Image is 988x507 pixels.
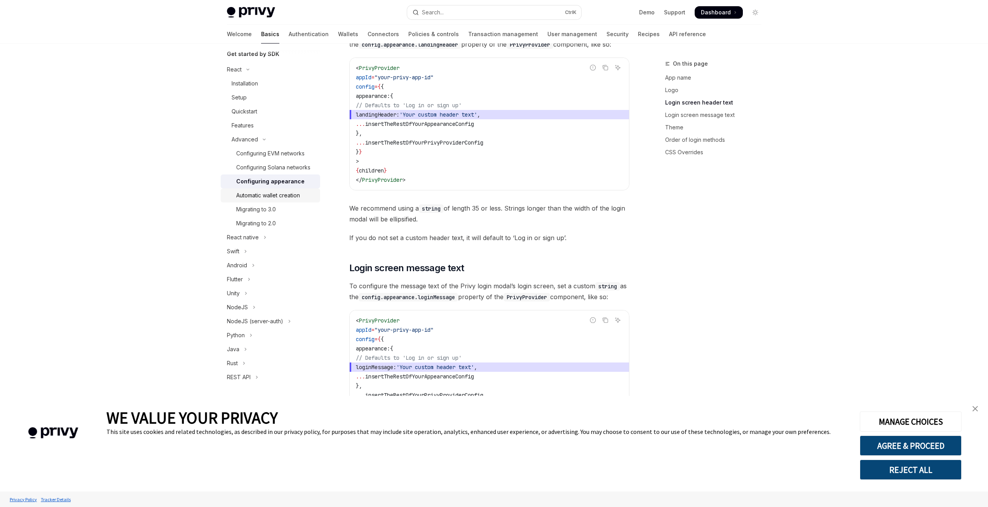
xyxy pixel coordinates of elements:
a: Configuring EVM networks [221,146,320,160]
span: ... [356,120,365,127]
span: </ [356,176,362,183]
span: insertTheRestOfYourPrivyProviderConfig [365,139,483,146]
div: Flutter [227,275,243,284]
span: config [356,83,375,90]
span: > [403,176,406,183]
a: Welcome [227,25,252,44]
a: Features [221,118,320,132]
a: Installation [221,77,320,91]
div: Migrating to 3.0 [236,205,276,214]
a: Demo [639,9,655,16]
a: API reference [669,25,706,44]
button: Toggle Flutter section [221,272,320,286]
div: Python [227,331,245,340]
span: config [356,336,375,343]
img: light logo [227,7,275,18]
a: Recipes [638,25,660,44]
code: string [419,204,444,213]
div: Advanced [232,135,258,144]
span: = [375,83,378,90]
code: string [595,282,620,291]
code: config.appearance.landingHeader [359,40,461,49]
div: NodeJS (server-auth) [227,317,283,326]
div: Installation [232,79,258,88]
span: appearance: [356,345,390,352]
span: appId [356,74,371,81]
div: REST API [227,373,251,382]
a: Authentication [289,25,329,44]
span: } [384,167,387,174]
span: // Defaults to 'Log in or sign up' [356,102,462,109]
a: Dashboard [695,6,743,19]
button: Ask AI [613,63,623,73]
div: React native [227,233,259,242]
span: appId [356,326,371,333]
span: "your-privy-app-id" [375,74,434,81]
button: Toggle REST API section [221,370,320,384]
a: Basics [261,25,279,44]
span: 'Your custom header text' [399,111,477,118]
a: Support [664,9,685,16]
a: App name [665,71,768,84]
span: { [356,167,359,174]
div: This site uses cookies and related technologies, as described in our privacy policy, for purposes... [106,428,848,436]
span: < [356,64,359,71]
a: User management [547,25,597,44]
span: ... [356,373,365,380]
button: Toggle Java section [221,342,320,356]
div: Quickstart [232,107,257,116]
a: Setup [221,91,320,105]
button: Toggle NodeJS (server-auth) section [221,314,320,328]
code: PrivyProvider [507,40,553,49]
span: insertTheRestOfYourPrivyProviderConfig [365,392,483,399]
span: 'Your custom header text' [396,364,474,371]
a: Migrating to 2.0 [221,216,320,230]
a: Security [606,25,629,44]
button: Report incorrect code [588,315,598,325]
a: Login screen header text [665,96,768,109]
div: Configuring Solana networks [236,163,310,172]
img: close banner [972,406,978,411]
button: Toggle Swift section [221,244,320,258]
span: Ctrl K [565,9,577,16]
a: Configuring appearance [221,174,320,188]
span: { [381,336,384,343]
span: loginMessage: [356,364,396,371]
span: { [378,83,381,90]
span: landingHeader: [356,111,399,118]
button: Toggle Unity section [221,286,320,300]
span: { [378,336,381,343]
a: Transaction management [468,25,538,44]
button: Copy the contents from the code block [600,63,610,73]
a: Login screen message text [665,109,768,121]
span: }, [356,130,362,137]
span: insertTheRestOfYourAppearanceConfig [365,373,474,380]
span: PrivyProvider [362,176,403,183]
span: = [371,74,375,81]
div: Configuring appearance [236,177,305,186]
a: Wallets [338,25,358,44]
span: PrivyProvider [359,64,399,71]
span: }, [356,382,362,389]
div: React [227,65,242,74]
button: Toggle Rust section [221,356,320,370]
span: < [356,317,359,324]
a: CSS Overrides [665,146,768,159]
button: Toggle React native section [221,230,320,244]
button: Copy the contents from the code block [600,315,610,325]
button: REJECT ALL [860,460,962,480]
a: Tracker Details [39,493,73,506]
a: Quickstart [221,105,320,118]
a: Logo [665,84,768,96]
span: PrivyProvider [359,317,399,324]
span: "your-privy-app-id" [375,326,434,333]
div: Features [232,121,254,130]
button: Toggle Advanced section [221,132,320,146]
span: To configure the message text of the Privy login modal’s login screen, set a custom as the proper... [349,281,629,302]
a: Theme [665,121,768,134]
a: Privacy Policy [8,493,39,506]
span: appearance: [356,92,390,99]
span: } [359,148,362,155]
span: { [390,92,393,99]
span: = [371,326,375,333]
